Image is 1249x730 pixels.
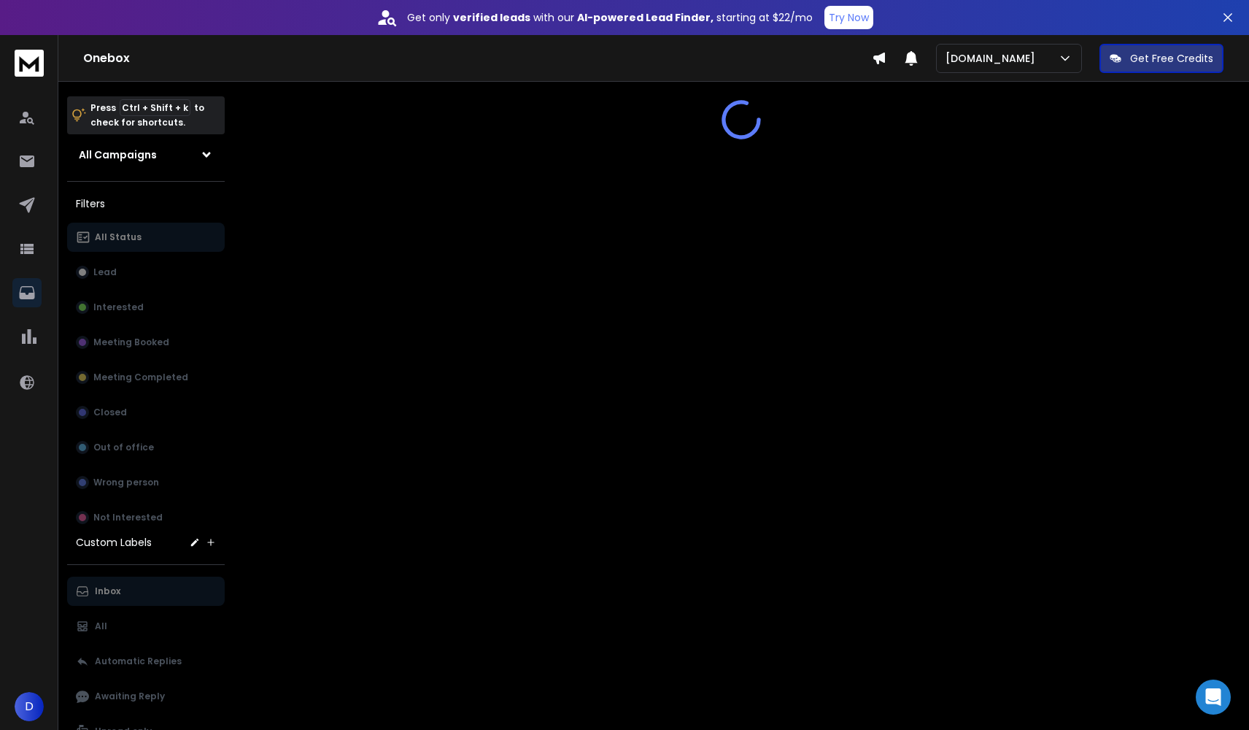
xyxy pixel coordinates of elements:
img: logo [15,50,44,77]
p: Press to check for shortcuts. [90,101,204,130]
p: Try Now [829,10,869,25]
button: D [15,692,44,721]
h1: All Campaigns [79,147,157,162]
p: [DOMAIN_NAME] [946,51,1041,66]
strong: verified leads [453,10,530,25]
div: Open Intercom Messenger [1196,680,1231,715]
button: Get Free Credits [1099,44,1223,73]
h3: Filters [67,193,225,214]
p: Get Free Credits [1130,51,1213,66]
button: Try Now [824,6,873,29]
button: All Campaigns [67,140,225,169]
p: Get only with our starting at $22/mo [407,10,813,25]
h3: Custom Labels [76,535,152,550]
span: Ctrl + Shift + k [120,99,190,116]
h1: Onebox [83,50,872,67]
strong: AI-powered Lead Finder, [577,10,714,25]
